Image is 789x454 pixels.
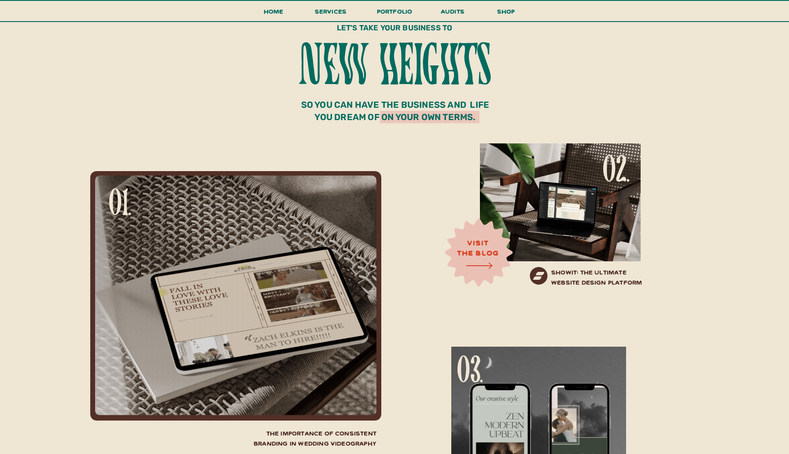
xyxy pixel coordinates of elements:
[444,238,512,261] h3: visit the blog
[485,6,527,21] a: shop
[312,6,349,22] a: services
[551,267,656,292] a: Showit: The Ultimate Website Design Platform
[260,6,287,22] a: Home
[374,6,415,22] a: portfolio
[594,153,637,209] h2: 02.
[315,7,347,15] span: services
[439,6,466,21] a: audits
[98,186,141,242] h2: 01.
[444,238,512,261] a: visitthe blog
[298,99,492,119] p: so you can have the business and life you dream of on your own terms.
[249,39,540,91] h2: nEW HeigHTs
[280,23,509,37] h2: Let's take your business to
[448,353,491,409] h2: 03.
